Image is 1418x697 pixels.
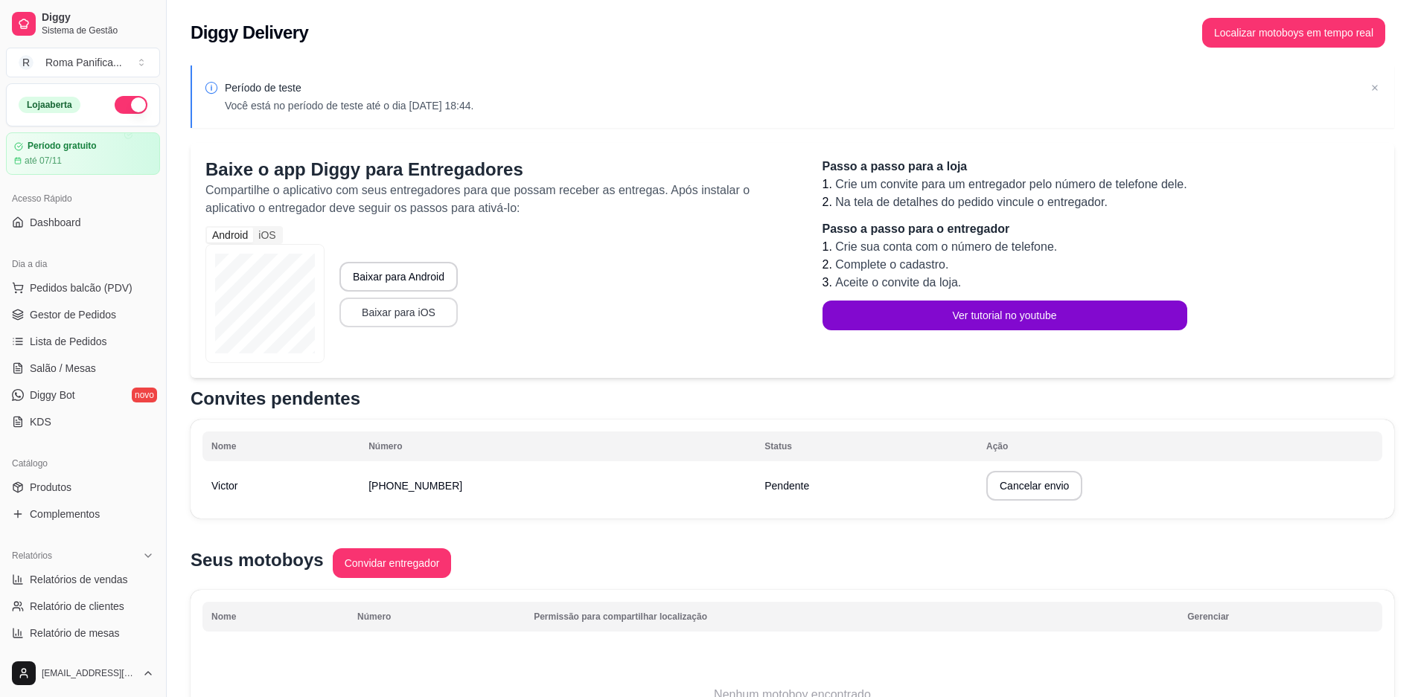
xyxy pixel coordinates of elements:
[6,568,160,591] a: Relatórios de vendas
[835,178,1187,190] span: Crie um convite para um entregador pelo número de telefone dele.
[6,6,160,42] a: DiggySistema de Gestão
[191,387,1394,411] p: Convites pendentes
[986,471,1082,501] button: Cancelar envio
[30,599,124,614] span: Relatório de clientes
[6,594,160,618] a: Relatório de clientes
[205,182,793,217] p: Compartilhe o aplicativo com seus entregadores para que possam receber as entregas. Após instalar...
[823,193,1187,211] li: 2.
[348,602,525,632] th: Número
[30,388,75,402] span: Diggy Bot
[6,303,160,327] a: Gestor de Pedidos
[202,431,360,461] th: Nome
[823,220,1187,238] p: Passo a passo para o entregador
[30,334,107,349] span: Lista de Pedidos
[25,155,62,167] article: até 07/11
[368,480,462,492] span: [PHONE_NUMBER]
[1202,18,1385,48] button: Localizar motoboys em tempo real
[30,414,51,429] span: KDS
[6,252,160,276] div: Dia a dia
[823,176,1187,193] li: 1.
[339,298,458,327] button: Baixar para iOS
[30,280,132,295] span: Pedidos balcão (PDV)
[823,158,1187,176] p: Passo a passo para a loja
[6,410,160,434] a: KDS
[823,274,1187,292] li: 3.
[756,431,977,461] th: Status
[30,507,100,521] span: Complementos
[19,55,33,70] span: R
[225,98,473,113] p: Você está no período de teste até o dia [DATE] 18:44.
[30,572,128,587] span: Relatórios de vendas
[30,480,71,495] span: Produtos
[19,97,80,113] div: Loja aberta
[333,548,452,578] button: Convidar entregador
[253,228,281,242] div: iOS
[525,602,1178,632] th: Permissão para compartilhar localização
[42,11,154,25] span: Diggy
[6,356,160,380] a: Salão / Mesas
[6,187,160,211] div: Acesso Rápido
[30,215,81,230] span: Dashboard
[191,548,324,572] p: Seus motoboys
[45,55,122,70] div: Roma Panifica ...
[211,480,238,492] span: Victor
[202,602,348,632] th: Nome
[6,475,160,499] a: Produtos
[835,276,961,289] span: Aceite o convite da loja.
[115,96,147,114] button: Alterar Status
[6,276,160,300] button: Pedidos balcão (PDV)
[6,502,160,526] a: Complementos
[823,238,1187,256] li: 1.
[6,211,160,234] a: Dashboard
[6,621,160,645] a: Relatório de mesas
[6,330,160,353] a: Lista de Pedidos
[42,667,136,679] span: [EMAIL_ADDRESS][DOMAIN_NAME]
[6,383,160,407] a: Diggy Botnovo
[6,452,160,475] div: Catálogo
[835,258,948,271] span: Complete o cadastro.
[30,361,96,376] span: Salão / Mesas
[835,196,1108,208] span: Na tela de detalhes do pedido vincule o entregador.
[764,480,809,492] span: Pendente
[6,655,160,691] button: [EMAIL_ADDRESS][DOMAIN_NAME]
[835,240,1057,253] span: Crie sua conta com o número de telefone.
[30,626,120,640] span: Relatório de mesas
[28,141,97,152] article: Período gratuito
[207,228,253,242] div: Android
[823,256,1187,274] li: 2.
[360,431,756,461] th: Número
[6,48,160,77] button: Select a team
[30,307,116,322] span: Gestor de Pedidos
[12,550,52,562] span: Relatórios
[1178,602,1382,632] th: Gerenciar
[6,648,160,672] a: Relatório de fidelidadenovo
[977,431,1382,461] th: Ação
[205,158,793,182] p: Baixe o app Diggy para Entregadores
[6,132,160,175] a: Período gratuitoaté 07/11
[191,21,308,45] h2: Diggy Delivery
[339,262,458,292] button: Baixar para Android
[823,301,1187,330] button: Ver tutorial no youtube
[42,25,154,36] span: Sistema de Gestão
[225,80,473,95] p: Período de teste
